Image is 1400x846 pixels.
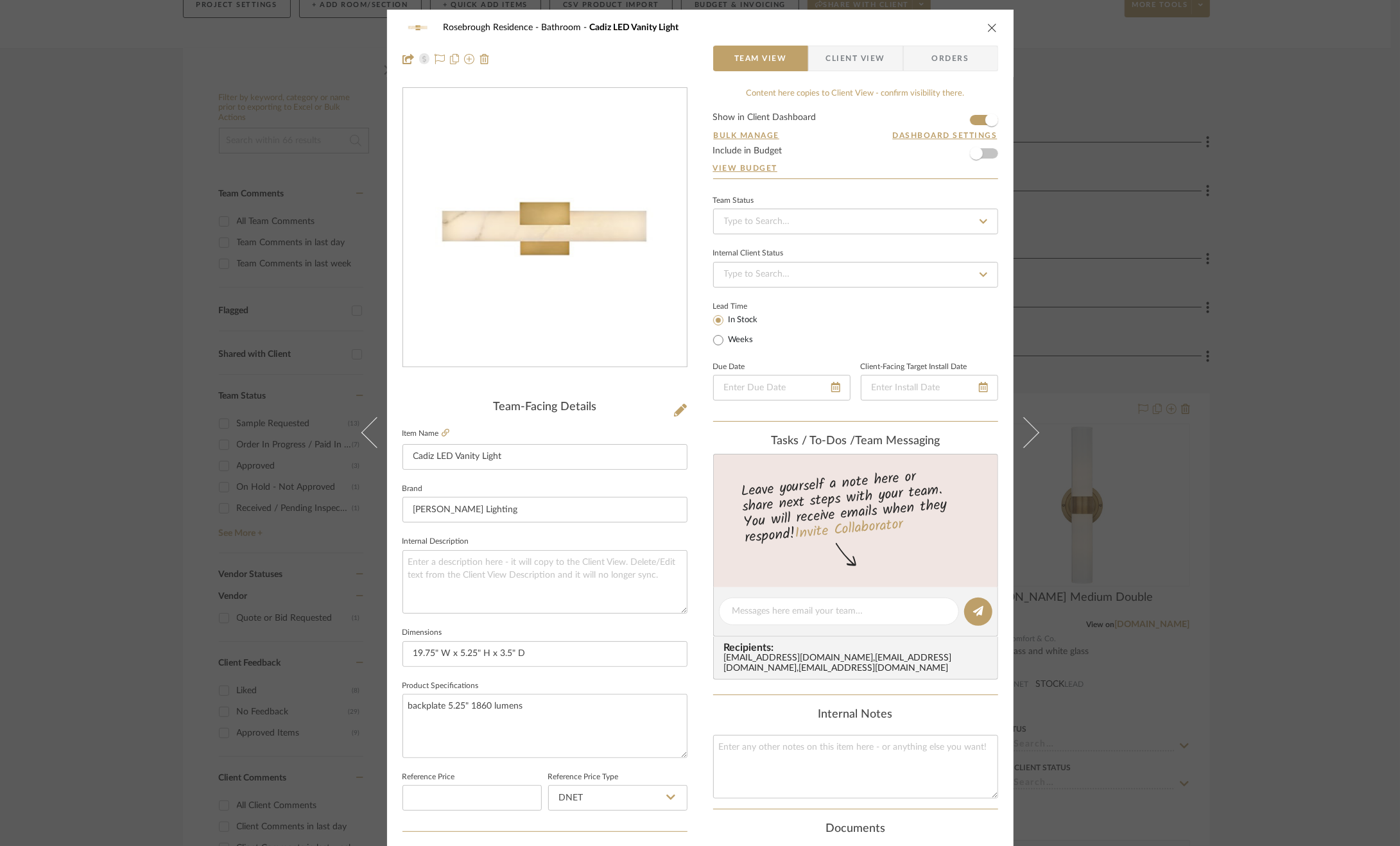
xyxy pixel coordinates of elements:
img: 742cf5b5-3975-48b8-9113-de5768fc82a7_48x40.jpg [402,15,433,40]
div: Content here copies to Client View - confirm visibility there. [713,87,998,100]
img: 742cf5b5-3975-48b8-9113-de5768fc82a7_436x436.jpg [406,89,684,367]
input: Type to Search… [713,262,998,288]
div: 0 [403,89,687,367]
span: Rosebrough Residence [444,23,542,32]
a: Invite Collaborator [793,514,903,546]
label: Reference Price Type [548,774,619,781]
div: Internal Client Status [713,250,784,257]
span: Orders [918,46,983,71]
span: Team View [734,46,787,71]
label: Product Specifications [402,683,479,689]
label: In Stock [726,315,758,326]
span: Tasks / To-Dos / [771,435,855,447]
label: Due Date [713,364,745,370]
span: Bathroom [542,23,590,32]
button: close [987,22,998,33]
div: Team Status [713,198,754,204]
input: Enter Brand [402,497,687,522]
input: Enter Item Name [402,444,687,470]
div: Internal Notes [713,708,998,722]
input: Enter Due Date [713,375,851,401]
div: Team-Facing Details [402,401,687,415]
input: Type to Search… [713,209,998,234]
label: Dimensions [402,630,442,636]
label: Reference Price [402,774,455,781]
div: Documents [713,822,998,836]
button: Bulk Manage [713,130,781,141]
label: Lead Time [713,300,779,312]
label: Internal Description [402,539,469,545]
div: [EMAIL_ADDRESS][DOMAIN_NAME] , [EMAIL_ADDRESS][DOMAIN_NAME] , [EMAIL_ADDRESS][DOMAIN_NAME] [724,653,992,674]
label: Client-Facing Target Install Date [861,364,967,370]
label: Item Name [402,428,449,439]
mat-radio-group: Select item type [713,312,779,348]
span: Recipients: [724,642,992,653]
label: Brand [402,486,423,492]
input: Enter the dimensions of this item [402,641,687,667]
div: team Messaging [713,435,998,449]
a: View Budget [713,163,998,173]
label: Weeks [726,334,754,346]
span: Cadiz LED Vanity Light [590,23,679,32]
img: Remove from project [480,54,490,64]
span: Client View [826,46,885,71]
button: Dashboard Settings [892,130,998,141]
input: Enter Install Date [861,375,998,401]
div: Leave yourself a note here or share next steps with your team. You will receive emails when they ... [711,463,999,549]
